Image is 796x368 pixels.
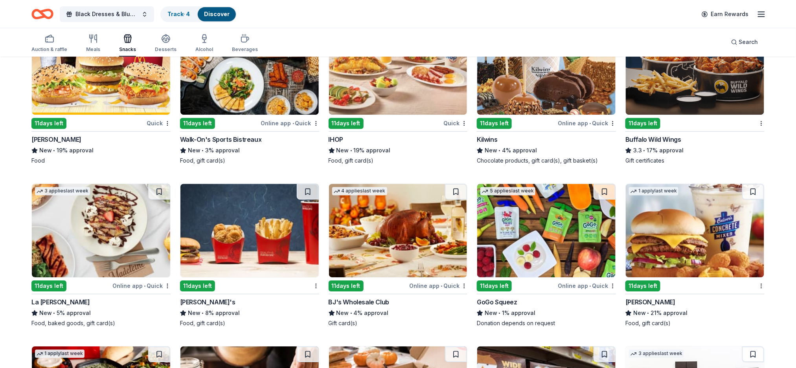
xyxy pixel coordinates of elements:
[477,21,616,165] a: Image for Kilwins5 applieslast week11days leftOnline app•QuickKilwinsNew•4% approvalChocolate pro...
[336,308,349,318] span: New
[409,281,467,291] div: Online app Quick
[329,308,468,318] div: 4% approval
[332,187,387,195] div: 4 applies last week
[39,308,52,318] span: New
[499,310,501,316] span: •
[329,146,468,155] div: 19% approval
[477,184,616,277] img: Image for GoGo Squeez
[329,184,467,277] img: Image for BJ's Wholesale Club
[329,21,468,165] a: Image for IHOP11days leftQuickIHOPNew•19% approvalFood, gift card(s)
[625,319,765,327] div: Food, gift card(s)
[697,7,754,21] a: Earn Rewards
[31,135,81,144] div: [PERSON_NAME]
[625,297,675,307] div: [PERSON_NAME]
[625,21,765,165] a: Image for Buffalo Wild Wings11days leftBuffalo Wild Wings3.3•17% approvalGift certificates
[625,183,765,327] a: Image for Culver's 1 applylast week11days left[PERSON_NAME]New•21% approvalFood, gift card(s)
[180,297,235,307] div: [PERSON_NAME]'s
[629,187,678,195] div: 1 apply last week
[633,308,646,318] span: New
[155,46,176,53] div: Desserts
[477,280,512,291] div: 11 days left
[188,146,200,155] span: New
[558,118,616,128] div: Online app Quick
[180,308,319,318] div: 8% approval
[31,157,171,165] div: Food
[31,46,67,53] div: Auction & raffle
[31,146,171,155] div: 19% approval
[329,319,468,327] div: Gift card(s)
[441,283,442,289] span: •
[180,135,262,144] div: Walk-On's Sports Bistreaux
[195,46,213,53] div: Alcohol
[75,9,138,19] span: Black Dresses & Blueprints
[32,184,170,277] img: Image for La Madeleine
[485,308,497,318] span: New
[625,146,765,155] div: 17% approval
[31,31,67,57] button: Auction & raffle
[626,184,764,277] img: Image for Culver's
[195,31,213,57] button: Alcohol
[232,31,258,57] button: Beverages
[625,308,765,318] div: 21% approval
[739,37,758,47] span: Search
[204,11,230,17] a: Discover
[477,308,616,318] div: 1% approval
[53,310,55,316] span: •
[589,283,591,289] span: •
[155,31,176,57] button: Desserts
[292,120,294,126] span: •
[643,147,645,154] span: •
[480,187,535,195] div: 5 applies last week
[31,297,90,307] div: La [PERSON_NAME]
[167,11,190,17] a: Track· 4
[647,310,649,316] span: •
[499,147,501,154] span: •
[477,297,517,307] div: GoGo Squeez
[329,297,389,307] div: BJ's Wholesale Club
[477,118,512,129] div: 11 days left
[477,319,616,327] div: Donation depends on request
[86,31,100,57] button: Meals
[261,118,319,128] div: Online app Quick
[31,118,66,129] div: 11 days left
[633,146,642,155] span: 3.3
[180,280,215,291] div: 11 days left
[477,21,616,115] img: Image for Kilwins
[625,135,681,144] div: Buffalo Wild Wings
[35,187,90,195] div: 3 applies last week
[477,157,616,165] div: Chocolate products, gift card(s), gift basket(s)
[180,118,215,129] div: 11 days left
[626,21,764,115] img: Image for Buffalo Wild Wings
[31,5,53,23] a: Home
[350,147,352,154] span: •
[32,21,170,115] img: Image for McDonald's
[232,46,258,53] div: Beverages
[350,310,352,316] span: •
[147,118,171,128] div: Quick
[725,34,765,50] button: Search
[477,135,497,144] div: Kilwins
[31,183,171,327] a: Image for La Madeleine3 applieslast week11days leftOnline app•QuickLa [PERSON_NAME]New•5% approva...
[112,281,171,291] div: Online app Quick
[188,308,200,318] span: New
[485,146,497,155] span: New
[202,310,204,316] span: •
[443,118,467,128] div: Quick
[625,157,765,165] div: Gift certificates
[625,280,660,291] div: 11 days left
[477,183,616,327] a: Image for GoGo Squeez5 applieslast week11days leftOnline app•QuickGoGo SqueezNew•1% approvalDonat...
[119,31,136,57] button: Snacks
[60,6,154,22] button: Black Dresses & Blueprints
[329,183,468,327] a: Image for BJ's Wholesale Club4 applieslast week11days leftOnline app•QuickBJ's Wholesale ClubNew•...
[53,147,55,154] span: •
[35,350,85,358] div: 1 apply last week
[160,6,237,22] button: Track· 4Discover
[31,21,171,165] a: Image for McDonald's11days leftQuick[PERSON_NAME]New•19% approvalFood
[144,283,145,289] span: •
[625,118,660,129] div: 11 days left
[86,46,100,53] div: Meals
[31,308,171,318] div: 5% approval
[180,183,319,327] a: Image for Wendy's11days left[PERSON_NAME]'sNew•8% approvalFood, gift card(s)
[329,118,364,129] div: 11 days left
[329,135,343,144] div: IHOP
